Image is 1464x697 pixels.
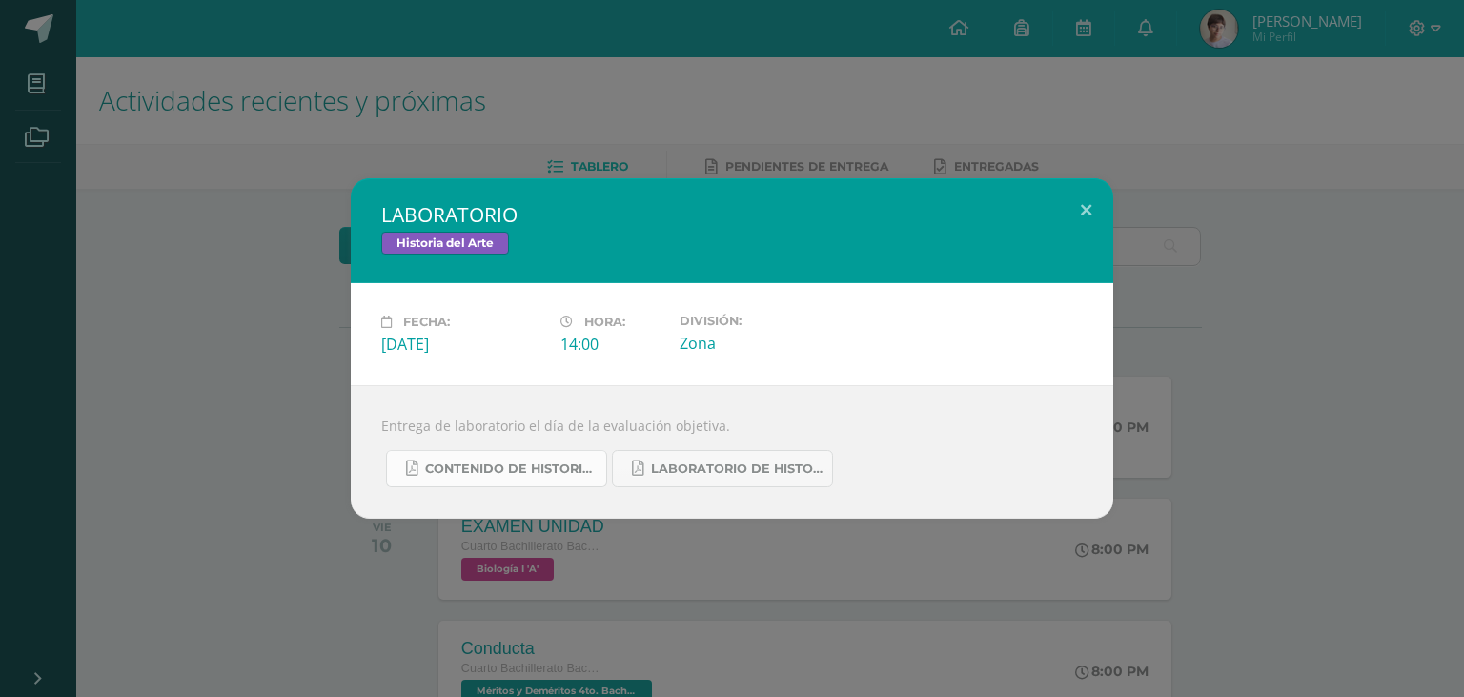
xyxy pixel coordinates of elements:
[612,450,833,487] a: LABORATORIO DE HISTORIA DEL ARTE.pdf
[381,334,545,355] div: [DATE]
[425,461,597,477] span: CONTENIDO DE HISTORIA DEL ARTE UIV.pdf
[381,232,509,255] span: Historia del Arte
[403,315,450,329] span: Fecha:
[651,461,823,477] span: LABORATORIO DE HISTORIA DEL ARTE.pdf
[584,315,625,329] span: Hora:
[351,385,1113,519] div: Entrega de laboratorio el día de la evaluación objetiva.
[1059,178,1113,243] button: Close (Esc)
[680,314,844,328] label: División:
[381,201,1083,228] h2: LABORATORIO
[560,334,664,355] div: 14:00
[386,450,607,487] a: CONTENIDO DE HISTORIA DEL ARTE UIV.pdf
[680,333,844,354] div: Zona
